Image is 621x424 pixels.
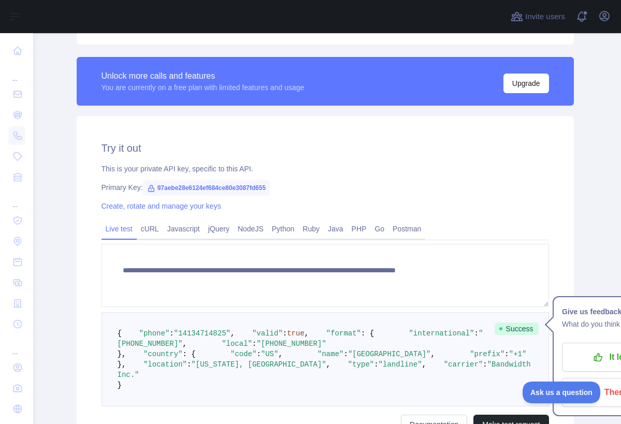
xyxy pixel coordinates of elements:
span: : [169,329,174,338]
a: Ruby [298,221,324,237]
span: , [305,329,309,338]
span: : [374,360,378,369]
span: "international" [409,329,474,338]
span: Invite users [525,11,565,23]
span: "country" [143,350,183,358]
a: jQuery [204,221,234,237]
span: "location" [143,360,187,369]
span: "[GEOGRAPHIC_DATA]" [348,350,431,358]
span: : [187,360,191,369]
a: Go [370,221,388,237]
span: : [343,350,348,358]
div: Unlock more calls and features [102,70,305,82]
span: "landline" [379,360,422,369]
span: , [278,350,282,358]
span: 97aebe28e6124ef684ce80e3087fd655 [143,180,270,196]
a: Create, rotate and manage your keys [102,202,221,210]
span: "local" [222,340,252,348]
span: "prefix" [470,350,504,358]
span: "name" [317,350,343,358]
h2: Try it out [102,141,549,155]
button: Invite users [509,8,567,25]
span: , [422,360,426,369]
span: : { [361,329,374,338]
span: : [256,350,261,358]
span: "US" [261,350,279,358]
div: Primary Key: [102,182,549,193]
span: : [283,329,287,338]
span: "[PHONE_NUMBER]" [256,340,326,348]
span: { [118,329,122,338]
a: Javascript [163,221,204,237]
a: cURL [137,221,163,237]
button: Upgrade [503,74,549,93]
span: : [252,340,256,348]
span: "14134714825" [174,329,230,338]
a: Python [268,221,299,237]
a: PHP [348,221,371,237]
span: true [287,329,305,338]
span: : [504,350,509,358]
span: , [326,360,330,369]
span: } [118,381,122,389]
iframe: Toggle Customer Support [523,382,600,403]
a: Java [324,221,348,237]
div: You are currently on a free plan with limited features and usage [102,82,305,93]
span: "phone" [139,329,170,338]
span: , [183,340,187,348]
span: : { [183,350,196,358]
div: ... [8,188,25,209]
span: , [230,329,235,338]
span: "+1" [509,350,527,358]
span: }, [118,350,126,358]
span: "valid" [252,329,283,338]
span: }, [118,360,126,369]
span: "format" [326,329,361,338]
a: NodeJS [234,221,268,237]
span: "type" [348,360,374,369]
span: , [431,350,435,358]
a: Live test [102,221,137,237]
div: ... [8,335,25,356]
a: Postman [388,221,425,237]
span: "code" [230,350,256,358]
span: "carrier" [444,360,483,369]
span: : [474,329,479,338]
span: "[US_STATE], [GEOGRAPHIC_DATA]" [191,360,326,369]
span: : [483,360,487,369]
div: ... [8,62,25,83]
span: Success [495,323,539,335]
div: This is your private API key, specific to this API. [102,164,549,174]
